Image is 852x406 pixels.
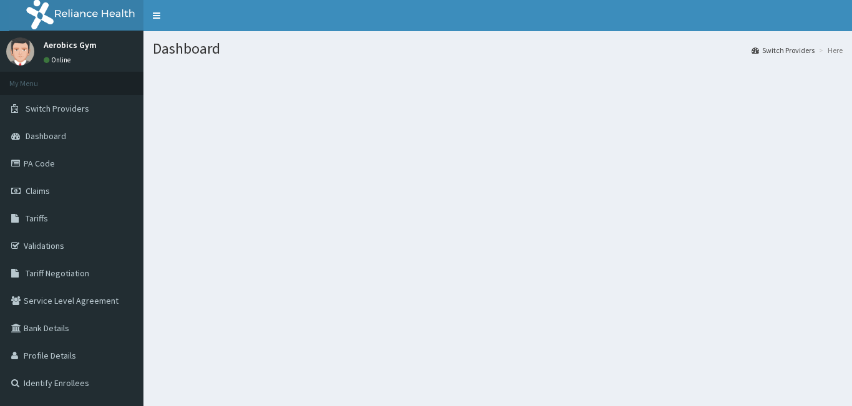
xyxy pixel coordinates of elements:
[26,268,89,279] span: Tariff Negotiation
[26,130,66,142] span: Dashboard
[6,37,34,65] img: User Image
[816,45,843,56] li: Here
[26,185,50,196] span: Claims
[44,41,97,49] p: Aerobics Gym
[26,103,89,114] span: Switch Providers
[26,213,48,224] span: Tariffs
[752,45,815,56] a: Switch Providers
[44,56,74,64] a: Online
[153,41,843,57] h1: Dashboard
